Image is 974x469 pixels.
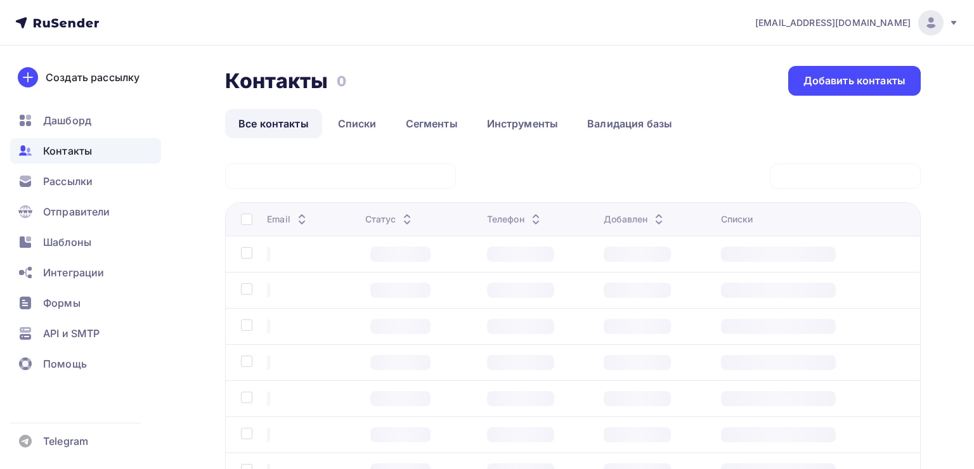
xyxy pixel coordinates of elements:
[43,356,87,371] span: Помощь
[604,213,666,226] div: Добавлен
[43,174,93,189] span: Рассылки
[721,213,753,226] div: Списки
[43,234,91,250] span: Шаблоны
[46,70,140,85] div: Создать рассылку
[755,10,959,35] a: [EMAIL_ADDRESS][DOMAIN_NAME]
[43,434,88,449] span: Telegram
[574,109,685,138] a: Валидация базы
[337,72,346,90] h3: 0
[267,213,309,226] div: Email
[10,138,161,164] a: Контакты
[10,290,161,316] a: Формы
[43,265,104,280] span: Интеграции
[365,213,415,226] div: Статус
[43,143,92,158] span: Контакты
[43,204,110,219] span: Отправители
[803,74,906,88] div: Добавить контакты
[43,326,100,341] span: API и SMTP
[10,229,161,255] a: Шаблоны
[393,109,471,138] a: Сегменты
[225,109,322,138] a: Все контакты
[43,113,91,128] span: Дашборд
[10,199,161,224] a: Отправители
[474,109,572,138] a: Инструменты
[325,109,390,138] a: Списки
[755,16,911,29] span: [EMAIL_ADDRESS][DOMAIN_NAME]
[225,68,328,94] h2: Контакты
[10,169,161,194] a: Рассылки
[10,108,161,133] a: Дашборд
[487,213,543,226] div: Телефон
[43,295,81,311] span: Формы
